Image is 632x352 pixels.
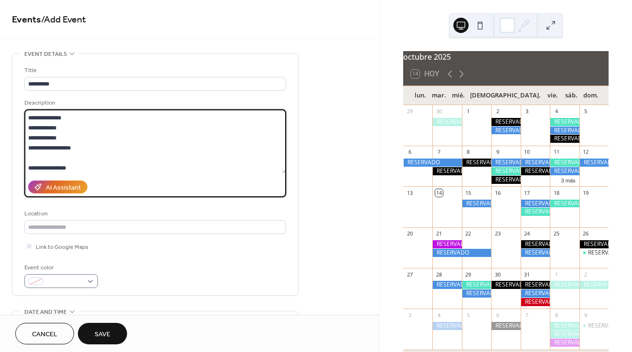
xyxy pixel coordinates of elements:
[491,118,520,126] div: RESERVADO
[521,167,550,175] div: RESERVADO
[521,281,550,289] div: RESERVADO
[524,108,531,115] div: 3
[15,323,74,344] button: Cancel
[435,271,442,278] div: 28
[36,242,88,252] span: Link to Google Maps
[521,159,550,167] div: RESERVADO
[432,249,491,257] div: RESERVADO
[78,323,127,344] button: Save
[579,249,609,257] div: RESERVADO
[524,271,531,278] div: 31
[465,311,472,319] div: 5
[24,209,284,219] div: Location
[491,159,520,167] div: RESERVADO
[465,149,472,156] div: 8
[28,181,87,193] button: AI Assistant
[406,189,413,196] div: 13
[550,331,579,339] div: RESERVADO
[579,240,609,248] div: RESERVADO
[494,108,501,115] div: 2
[494,271,501,278] div: 30
[494,149,501,156] div: 9
[24,65,284,75] div: Title
[468,86,543,105] div: [DEMOGRAPHIC_DATA].
[411,86,430,105] div: lun.
[521,240,550,248] div: RESERVADO
[32,330,57,340] span: Cancel
[403,159,462,167] div: RESERVADO
[462,200,491,208] div: RESERVADO
[406,108,413,115] div: 29
[521,249,550,257] div: RESERVADO
[24,307,67,317] span: Date and time
[553,311,560,319] div: 8
[543,86,562,105] div: vie.
[465,108,472,115] div: 1
[491,127,520,135] div: RESERVADO
[550,159,579,167] div: RESERVADO
[432,167,461,175] div: RESERVADO
[491,281,520,289] div: RESERVADO
[553,149,560,156] div: 11
[550,322,579,330] div: RESERVADO
[465,189,472,196] div: 15
[462,281,491,289] div: RESERVADO
[582,189,589,196] div: 19
[550,167,579,175] div: RESERVADO
[494,311,501,319] div: 6
[95,330,110,340] span: Save
[494,189,501,196] div: 16
[435,311,442,319] div: 4
[521,298,550,306] div: RESERVADO
[550,127,579,135] div: RESERVADO
[24,49,67,59] span: Event details
[579,322,609,330] div: RESERVADO
[524,230,531,237] div: 24
[432,240,461,248] div: RESERVADO
[24,263,96,273] div: Event color
[12,11,41,29] a: Events
[465,271,472,278] div: 29
[550,281,579,289] div: RESERVADO
[403,51,609,63] div: octubre 2025
[582,108,589,115] div: 5
[524,149,531,156] div: 10
[435,189,442,196] div: 14
[550,339,579,347] div: RESERVADO
[435,108,442,115] div: 30
[491,322,520,330] div: RESERVADO
[550,118,579,126] div: RESERVADO
[579,159,609,167] div: RESERVADO
[582,271,589,278] div: 2
[406,311,413,319] div: 3
[494,230,501,237] div: 23
[524,311,531,319] div: 7
[462,289,491,298] div: RESERVADO
[588,249,621,257] div: RESERVADO
[553,189,560,196] div: 18
[406,271,413,278] div: 27
[406,230,413,237] div: 20
[588,322,621,330] div: RESERVADO
[465,230,472,237] div: 22
[406,149,413,156] div: 6
[553,271,560,278] div: 1
[582,230,589,237] div: 26
[521,208,550,216] div: RESERVADO
[557,176,579,184] button: 3 más
[429,86,449,105] div: mar.
[491,176,520,184] div: RESERVADO
[491,167,520,175] div: RESERVADO
[521,200,550,208] div: RESERVADO
[550,200,579,208] div: RESERVADO
[435,230,442,237] div: 21
[24,98,284,108] div: Description
[41,11,86,29] span: / Add Event
[581,86,601,105] div: dom.
[432,322,461,330] div: RESERVADO
[524,189,531,196] div: 17
[582,149,589,156] div: 12
[449,86,468,105] div: mié.
[432,118,461,126] div: RESERVADO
